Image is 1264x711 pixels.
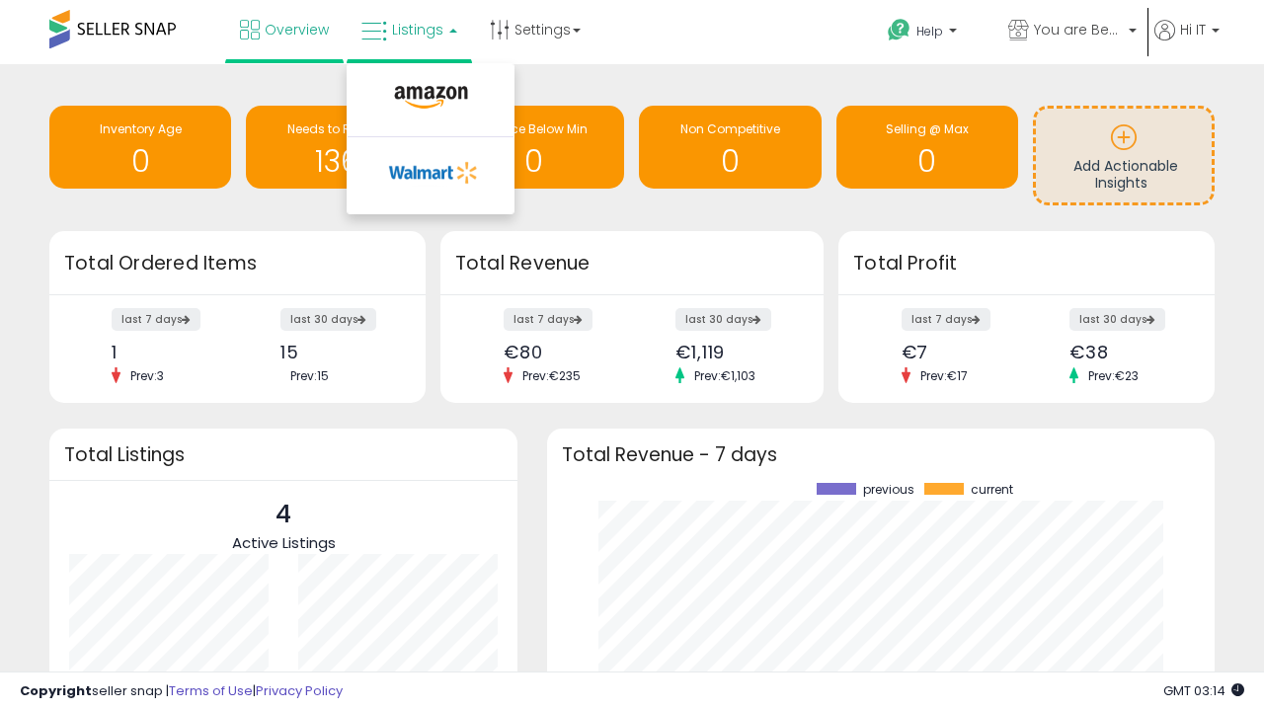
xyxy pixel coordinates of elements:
[902,342,1012,362] div: €7
[256,145,418,178] h1: 136
[20,682,343,701] div: seller snap | |
[1069,342,1180,362] div: €38
[64,447,503,462] h3: Total Listings
[280,367,339,384] span: Prev: 15
[392,20,443,39] span: Listings
[455,250,809,277] h3: Total Revenue
[265,20,329,39] span: Overview
[280,308,376,331] label: last 30 days
[684,367,765,384] span: Prev: €1,103
[675,342,789,362] div: €1,119
[64,250,411,277] h3: Total Ordered Items
[246,106,428,189] a: Needs to Reprice 136
[287,120,387,137] span: Needs to Reprice
[256,681,343,700] a: Privacy Policy
[639,106,821,189] a: Non Competitive 0
[112,308,200,331] label: last 7 days
[1036,109,1212,202] a: Add Actionable Insights
[680,120,780,137] span: Non Competitive
[562,447,1200,462] h3: Total Revenue - 7 days
[836,106,1018,189] a: Selling @ Max 0
[1078,367,1148,384] span: Prev: €23
[916,23,943,39] span: Help
[280,342,391,362] div: 15
[20,681,92,700] strong: Copyright
[649,145,811,178] h1: 0
[971,483,1013,497] span: current
[1034,20,1123,39] span: You are Beautiful (IT)
[872,3,990,64] a: Help
[59,145,221,178] h1: 0
[1180,20,1206,39] span: Hi IT
[479,120,588,137] span: BB Price Below Min
[910,367,978,384] span: Prev: €17
[1154,20,1220,64] a: Hi IT
[442,106,624,189] a: BB Price Below Min 0
[1163,681,1244,700] span: 2025-08-18 03:14 GMT
[1073,156,1178,194] span: Add Actionable Insights
[504,342,617,362] div: €80
[452,145,614,178] h1: 0
[112,342,222,362] div: 1
[853,250,1200,277] h3: Total Profit
[1069,308,1165,331] label: last 30 days
[846,145,1008,178] h1: 0
[232,496,336,533] p: 4
[504,308,592,331] label: last 7 days
[120,367,174,384] span: Prev: 3
[902,308,990,331] label: last 7 days
[863,483,914,497] span: previous
[232,532,336,553] span: Active Listings
[169,681,253,700] a: Terms of Use
[886,120,969,137] span: Selling @ Max
[49,106,231,189] a: Inventory Age 0
[887,18,911,42] i: Get Help
[513,367,591,384] span: Prev: €235
[675,308,771,331] label: last 30 days
[100,120,182,137] span: Inventory Age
